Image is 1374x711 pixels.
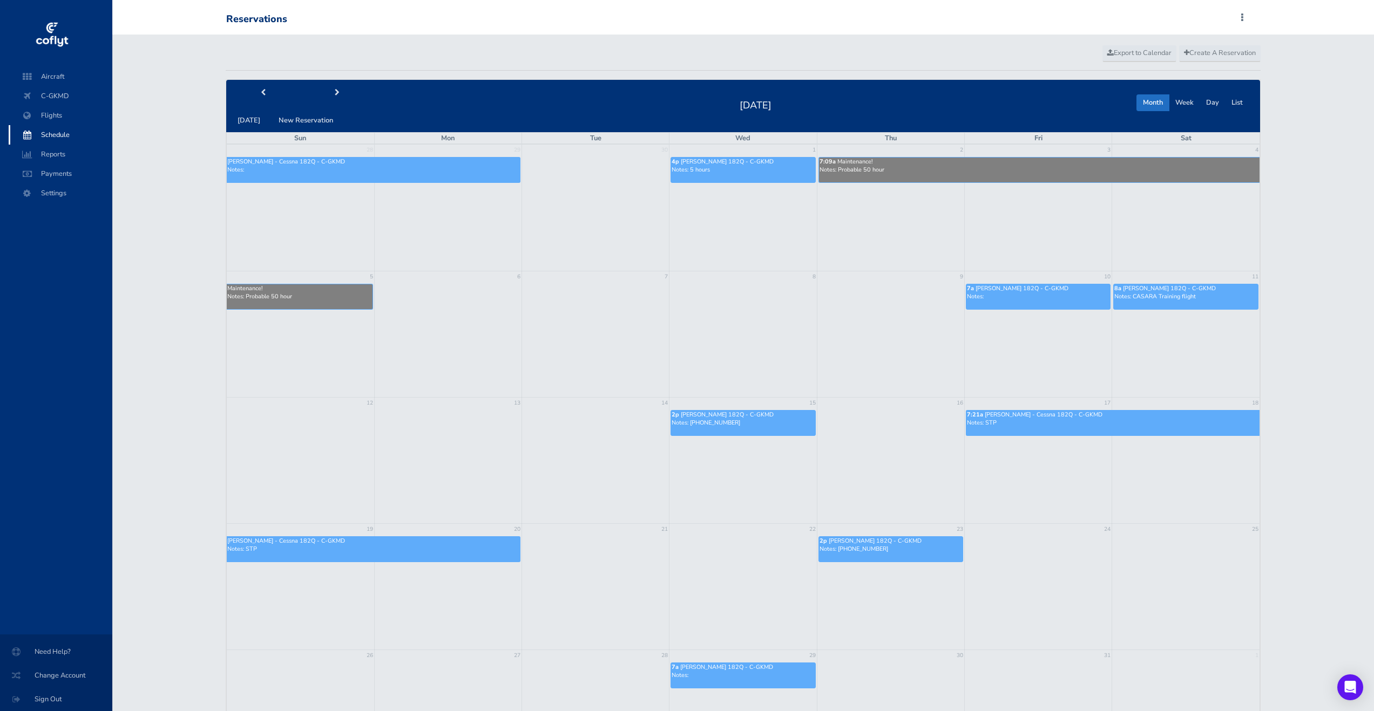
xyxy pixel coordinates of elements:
[19,125,101,145] span: Schedule
[956,650,964,661] a: 30
[672,671,814,679] p: Notes:
[829,537,922,545] span: [PERSON_NAME] 182Q - C-GKMD
[366,145,374,155] a: 28
[967,284,974,292] span: 7a
[967,411,983,419] span: 7:21a
[1181,133,1192,143] span: Sat
[19,164,101,183] span: Payments
[956,524,964,535] a: 23
[366,524,374,535] a: 19
[837,158,872,166] span: Maintenance!
[13,689,99,709] span: Sign Out
[820,537,827,545] span: 2p
[660,145,669,155] a: 30
[1251,398,1260,408] a: 18
[735,133,750,143] span: Wed
[369,271,374,282] a: 5
[660,650,669,661] a: 28
[1103,524,1112,535] a: 24
[985,411,1102,419] span: [PERSON_NAME] - Cessna 182Q - C-GKMD
[811,271,817,282] a: 8
[967,292,1109,300] p: Notes:
[820,166,1260,174] p: Notes: Probable 50 hour
[227,284,262,292] span: Maintenance!
[660,524,669,535] a: 21
[808,398,817,408] a: 15
[1103,650,1112,661] a: 31
[808,524,817,535] a: 22
[672,411,679,419] span: 2p
[1136,94,1169,111] button: Month
[733,97,778,112] h2: [DATE]
[1251,271,1260,282] a: 11
[441,133,455,143] span: Mon
[808,650,817,661] a: 29
[227,537,345,545] span: [PERSON_NAME] - Cessna 182Q - C-GKMD
[516,271,522,282] a: 6
[1225,94,1249,111] button: List
[1251,524,1260,535] a: 25
[590,133,601,143] span: Tue
[660,398,669,408] a: 14
[820,545,962,553] p: Notes: [PHONE_NUMBER]
[1200,94,1226,111] button: Day
[19,106,101,125] span: Flights
[956,398,964,408] a: 16
[231,112,267,129] button: [DATE]
[294,133,306,143] span: Sun
[672,663,679,671] span: 7a
[959,271,964,282] a: 9
[227,545,519,553] p: Notes: STP
[1103,271,1112,282] a: 10
[272,112,340,129] button: New Reservation
[811,145,817,155] a: 1
[820,158,836,166] span: 7:09a
[513,524,522,535] a: 20
[513,145,522,155] a: 29
[1102,45,1176,61] a: Export to Calendar
[664,271,669,282] a: 7
[1107,48,1172,58] span: Export to Calendar
[672,166,814,174] p: Notes: 5 hours
[19,145,101,164] span: Reports
[1114,292,1257,300] p: Notes: CASARA Training flight
[19,183,101,203] span: Settings
[672,419,814,427] p: Notes: [PHONE_NUMBER]
[681,411,774,419] span: [PERSON_NAME] 182Q - C-GKMD
[513,650,522,661] a: 27
[13,666,99,685] span: Change Account
[1254,145,1260,155] a: 4
[19,67,101,86] span: Aircraft
[19,86,101,106] span: C-GKMD
[1179,45,1261,61] a: Create A Reservation
[227,292,372,300] p: Notes: Probable 50 hour
[1103,398,1112,408] a: 17
[513,398,522,408] a: 13
[681,158,774,166] span: [PERSON_NAME] 182Q - C-GKMD
[672,158,679,166] span: 4p
[226,85,301,101] button: prev
[680,663,773,671] span: [PERSON_NAME] 182Q - C-GKMD
[1114,284,1121,292] span: 8a
[227,166,519,174] p: Notes:
[1034,133,1043,143] span: Fri
[967,419,1259,427] p: Notes: STP
[13,642,99,661] span: Need Help?
[1169,94,1200,111] button: Week
[226,13,287,25] div: Reservations
[300,85,375,101] button: next
[34,19,70,51] img: coflyt logo
[366,650,374,661] a: 26
[1254,650,1260,661] a: 1
[366,398,374,408] a: 12
[976,284,1068,292] span: [PERSON_NAME] 182Q - C-GKMD
[1106,145,1112,155] a: 3
[1123,284,1216,292] span: [PERSON_NAME] 182Q - C-GKMD
[885,133,897,143] span: Thu
[1337,674,1363,700] div: Open Intercom Messenger
[227,158,345,166] span: [PERSON_NAME] - Cessna 182Q - C-GKMD
[959,145,964,155] a: 2
[1184,48,1256,58] span: Create A Reservation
